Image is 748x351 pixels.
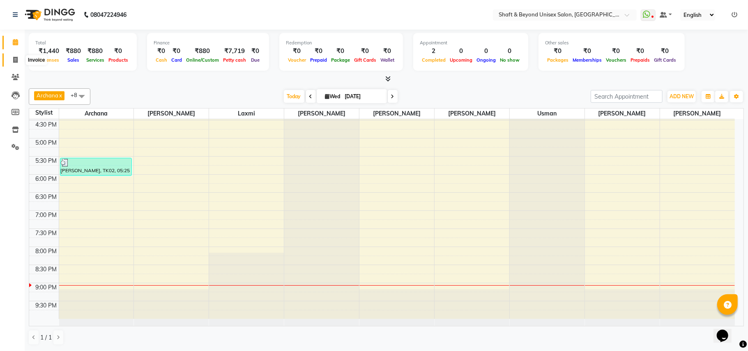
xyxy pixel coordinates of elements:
[660,109,735,119] span: [PERSON_NAME]
[286,57,308,63] span: Voucher
[21,3,77,26] img: logo
[71,92,83,98] span: +8
[65,57,81,63] span: Sales
[40,333,52,342] span: 1 / 1
[420,46,448,56] div: 2
[308,57,329,63] span: Prepaid
[498,57,522,63] span: No show
[34,301,59,310] div: 9:30 PM
[585,109,660,119] span: [PERSON_NAME]
[323,93,343,99] span: Wed
[474,57,498,63] span: Ongoing
[34,247,59,256] div: 8:00 PM
[352,57,378,63] span: Gift Cards
[545,57,571,63] span: Packages
[154,57,169,63] span: Cash
[34,139,59,147] div: 5:00 PM
[498,46,522,56] div: 0
[628,57,652,63] span: Prepaids
[169,57,184,63] span: Card
[448,57,474,63] span: Upcoming
[221,46,248,56] div: ₹7,719
[134,109,209,119] span: [PERSON_NAME]
[571,46,604,56] div: ₹0
[209,109,284,119] span: laxmi
[34,157,59,165] div: 5:30 PM
[286,39,396,46] div: Redemption
[378,46,396,56] div: ₹0
[249,57,262,63] span: Due
[106,57,130,63] span: Products
[448,46,474,56] div: 0
[154,39,262,46] div: Finance
[670,93,694,99] span: ADD NEW
[26,55,47,65] div: Invoice
[154,46,169,56] div: ₹0
[34,211,59,219] div: 7:00 PM
[591,90,663,103] input: Search Appointment
[571,57,604,63] span: Memberships
[510,109,585,119] span: usman
[34,283,59,292] div: 9:00 PM
[713,318,740,343] iframe: chat widget
[106,46,130,56] div: ₹0
[90,3,127,26] b: 08047224946
[628,46,652,56] div: ₹0
[652,46,678,56] div: ₹0
[359,109,434,119] span: [PERSON_NAME]
[62,46,84,56] div: ₹880
[35,39,130,46] div: Total
[84,57,106,63] span: Services
[169,46,184,56] div: ₹0
[545,46,571,56] div: ₹0
[352,46,378,56] div: ₹0
[378,57,396,63] span: Wallet
[604,57,628,63] span: Vouchers
[545,39,678,46] div: Other sales
[308,46,329,56] div: ₹0
[286,46,308,56] div: ₹0
[420,57,448,63] span: Completed
[35,46,62,56] div: ₹1,440
[34,120,59,129] div: 4:30 PM
[184,57,221,63] span: Online/Custom
[284,90,304,103] span: Today
[284,109,359,119] span: [PERSON_NAME]
[29,109,59,117] div: Stylist
[329,57,352,63] span: Package
[34,193,59,201] div: 6:30 PM
[34,229,59,238] div: 7:30 PM
[84,46,106,56] div: ₹880
[34,175,59,183] div: 6:00 PM
[474,46,498,56] div: 0
[221,57,248,63] span: Petty cash
[667,91,696,102] button: ADD NEW
[37,92,58,99] span: Archana
[248,46,262,56] div: ₹0
[60,158,131,175] div: [PERSON_NAME], TK02, 05:25 PM-05:55 PM, Pedicure Regular
[58,92,62,99] a: x
[343,90,384,103] input: 2025-09-03
[184,46,221,56] div: ₹880
[34,265,59,274] div: 8:30 PM
[435,109,509,119] span: [PERSON_NAME]
[420,39,522,46] div: Appointment
[652,57,678,63] span: Gift Cards
[604,46,628,56] div: ₹0
[59,109,134,119] span: Archana
[329,46,352,56] div: ₹0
